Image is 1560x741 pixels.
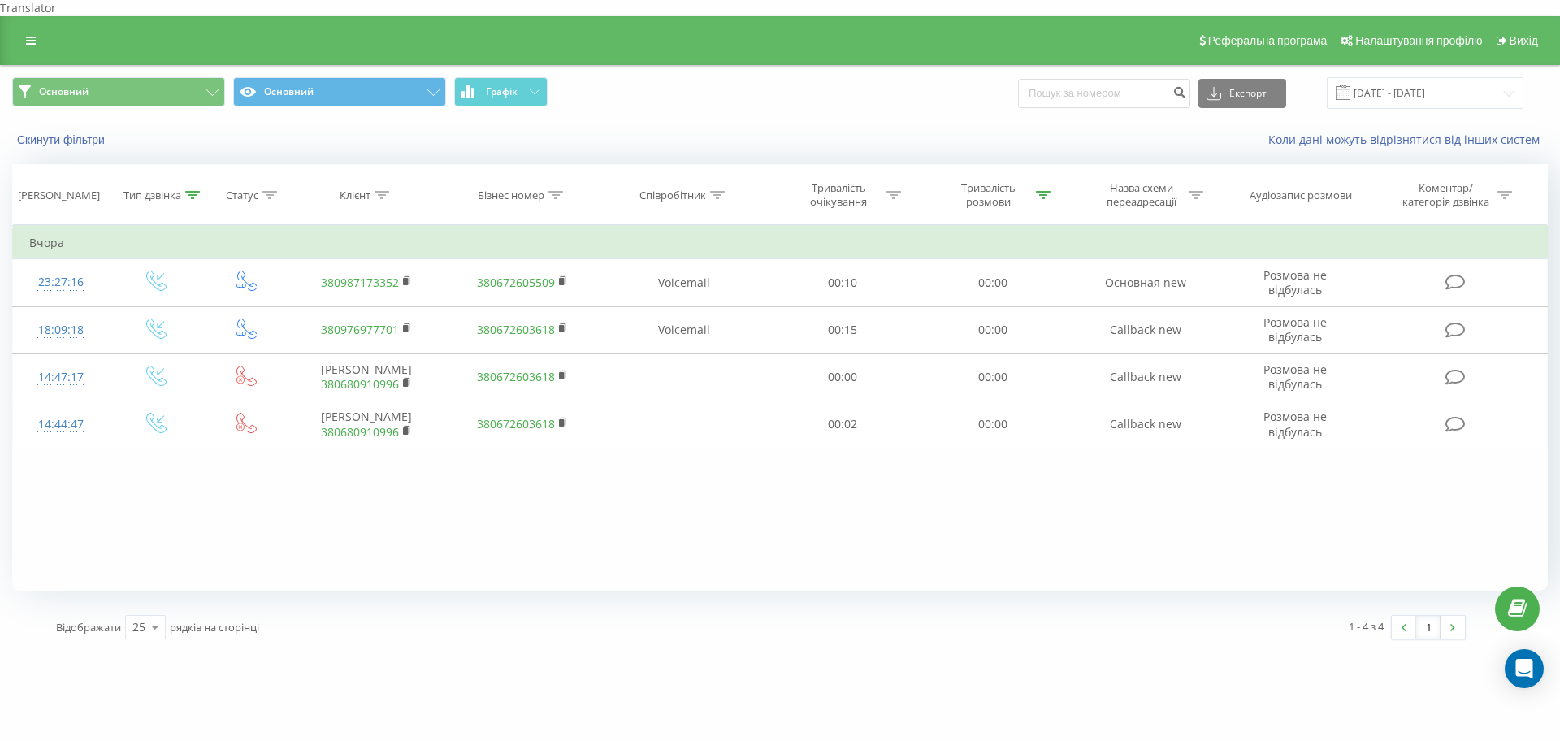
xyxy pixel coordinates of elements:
td: 00:00 [917,353,1067,401]
a: 380672603618 [477,369,555,384]
td: Callback new [1068,401,1224,448]
td: 00:00 [768,353,917,401]
button: Графік [454,77,548,106]
span: Відображати [56,620,121,635]
div: Open Intercom Messenger [1505,649,1544,688]
div: Назва схеми переадресації [1098,181,1185,209]
button: Основний [12,77,225,106]
button: Скинути фільтри [12,132,113,147]
div: Аудіозапис розмови [1250,188,1352,202]
div: Тип дзвінка [123,188,181,202]
div: Тривалість очікування [795,181,882,209]
span: Налаштування профілю [1355,34,1482,47]
a: Реферальна програма [1191,16,1333,65]
div: Клієнт [340,188,370,202]
td: [PERSON_NAME] [288,353,444,401]
td: 00:15 [768,306,917,353]
a: 1 [1416,616,1441,639]
input: Пошук за номером [1018,79,1190,108]
a: 380672603618 [477,416,555,431]
td: 00:02 [768,401,917,448]
td: 00:10 [768,259,917,306]
button: Основний [233,77,446,106]
a: 380680910996 [321,376,399,392]
a: 380680910996 [321,424,399,440]
a: 380672605509 [477,275,555,290]
span: рядків на сторінці [170,620,259,635]
div: Бізнес номер [478,188,544,202]
a: Вихід [1488,16,1544,65]
span: Розмова не відбулась [1263,314,1327,344]
td: 00:00 [917,401,1067,448]
div: Статус [226,188,258,202]
span: Розмова не відбулась [1263,362,1327,392]
div: 14:44:47 [29,409,93,440]
div: 23:27:16 [29,266,93,298]
td: Callback new [1068,353,1224,401]
div: 25 [132,619,145,635]
div: 14:47:17 [29,362,93,393]
td: Voicemail [600,259,768,306]
td: Вчора [13,227,1548,259]
div: [PERSON_NAME] [18,188,100,202]
td: Voicemail [600,306,768,353]
div: 18:09:18 [29,314,93,346]
a: 380672603618 [477,322,555,337]
button: Експорт [1198,79,1286,108]
td: Основная new [1068,259,1224,306]
a: 380987173352 [321,275,399,290]
td: Callback new [1068,306,1224,353]
span: Основний [39,85,89,98]
div: Коментар/категорія дзвінка [1398,181,1493,209]
span: Розмова не відбулась [1263,267,1327,297]
a: Коли дані можуть відрізнятися вiд інших систем [1268,132,1548,147]
td: 00:00 [917,259,1067,306]
div: Співробітник [639,188,706,202]
td: [PERSON_NAME] [288,401,444,448]
span: Розмова не відбулась [1263,409,1327,439]
a: 380976977701 [321,322,399,337]
span: Реферальна програма [1208,34,1328,47]
td: 00:00 [917,306,1067,353]
div: 1 - 4 з 4 [1349,618,1384,635]
span: Вихід [1510,34,1538,47]
a: Налаштування профілю [1332,16,1488,65]
span: Графік [486,86,518,97]
div: Тривалість розмови [945,181,1032,209]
